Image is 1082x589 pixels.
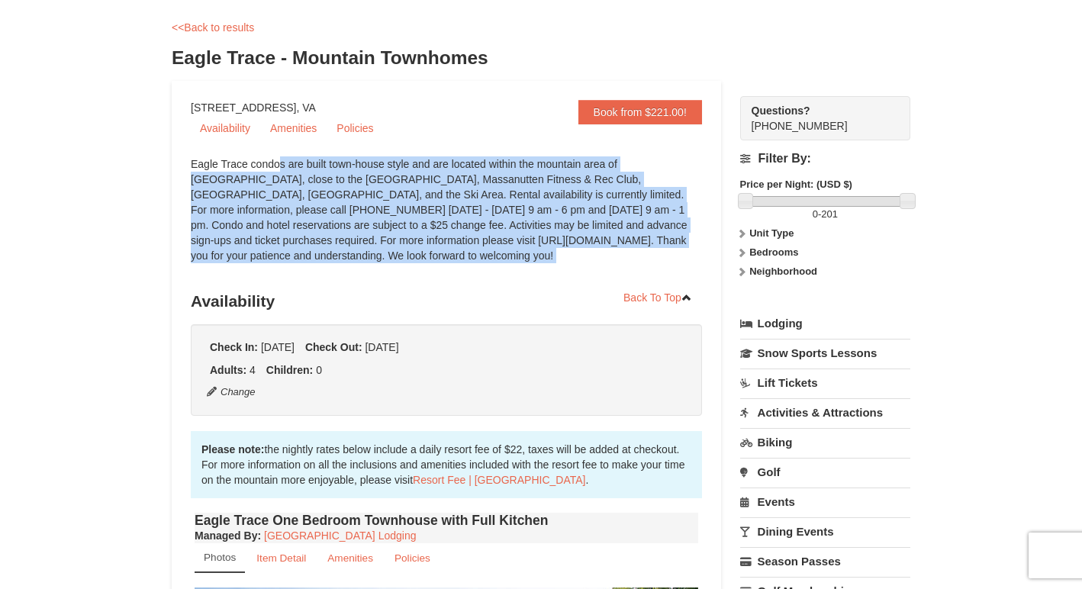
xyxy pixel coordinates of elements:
[578,100,702,124] a: Book from $221.00!
[740,207,910,222] label: -
[740,458,910,486] a: Golf
[172,21,254,34] a: <<Back to results
[195,529,257,542] span: Managed By
[305,341,362,353] strong: Check Out:
[250,364,256,376] span: 4
[204,552,236,563] small: Photos
[749,227,794,239] strong: Unit Type
[740,488,910,516] a: Events
[740,339,910,367] a: Snow Sports Lessons
[740,428,910,456] a: Biking
[261,341,295,353] span: [DATE]
[195,543,245,573] a: Photos
[740,310,910,337] a: Lodging
[195,529,261,542] strong: :
[210,364,246,376] strong: Adults:
[740,369,910,397] a: Lift Tickets
[210,341,258,353] strong: Check In:
[246,543,316,573] a: Item Detail
[752,105,810,117] strong: Questions?
[327,117,382,140] a: Policies
[365,341,398,353] span: [DATE]
[749,266,817,277] strong: Neighborhood
[385,543,440,573] a: Policies
[740,517,910,546] a: Dining Events
[195,513,698,528] h4: Eagle Trace One Bedroom Townhouse with Full Kitchen
[317,543,383,573] a: Amenities
[266,364,313,376] strong: Children:
[813,208,818,220] span: 0
[172,43,910,73] h3: Eagle Trace - Mountain Townhomes
[740,398,910,426] a: Activities & Attractions
[740,547,910,575] a: Season Passes
[191,156,702,278] div: Eagle Trace condos are built town-house style and are located within the mountain area of [GEOGRA...
[191,431,702,498] div: the nightly rates below include a daily resort fee of $22, taxes will be added at checkout. For m...
[740,152,910,166] h4: Filter By:
[201,443,264,455] strong: Please note:
[261,117,326,140] a: Amenities
[206,384,256,401] button: Change
[613,286,702,309] a: Back To Top
[316,364,322,376] span: 0
[749,246,798,258] strong: Bedrooms
[740,179,852,190] strong: Price per Night: (USD $)
[191,286,702,317] h3: Availability
[394,552,430,564] small: Policies
[256,552,306,564] small: Item Detail
[264,529,416,542] a: [GEOGRAPHIC_DATA] Lodging
[413,474,585,486] a: Resort Fee | [GEOGRAPHIC_DATA]
[327,552,373,564] small: Amenities
[191,117,259,140] a: Availability
[821,208,838,220] span: 201
[752,103,883,132] span: [PHONE_NUMBER]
